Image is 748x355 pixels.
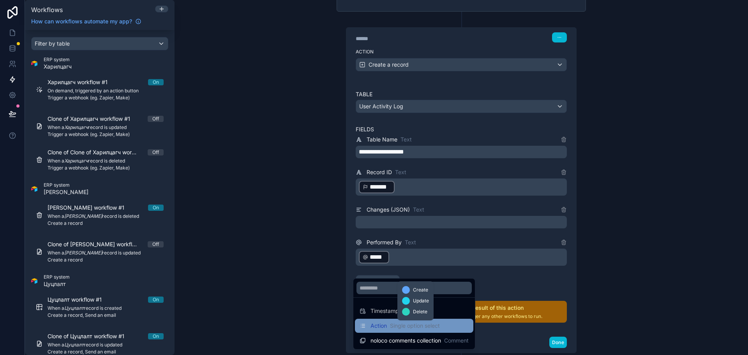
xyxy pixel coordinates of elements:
[413,309,427,315] span: Delete
[370,337,441,344] span: noloco comments collection
[413,287,428,293] span: Create
[444,337,469,344] span: Comment
[413,298,429,304] span: Update
[370,322,387,330] span: Action
[370,307,399,315] span: Timestamp
[390,322,440,330] span: Single option select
